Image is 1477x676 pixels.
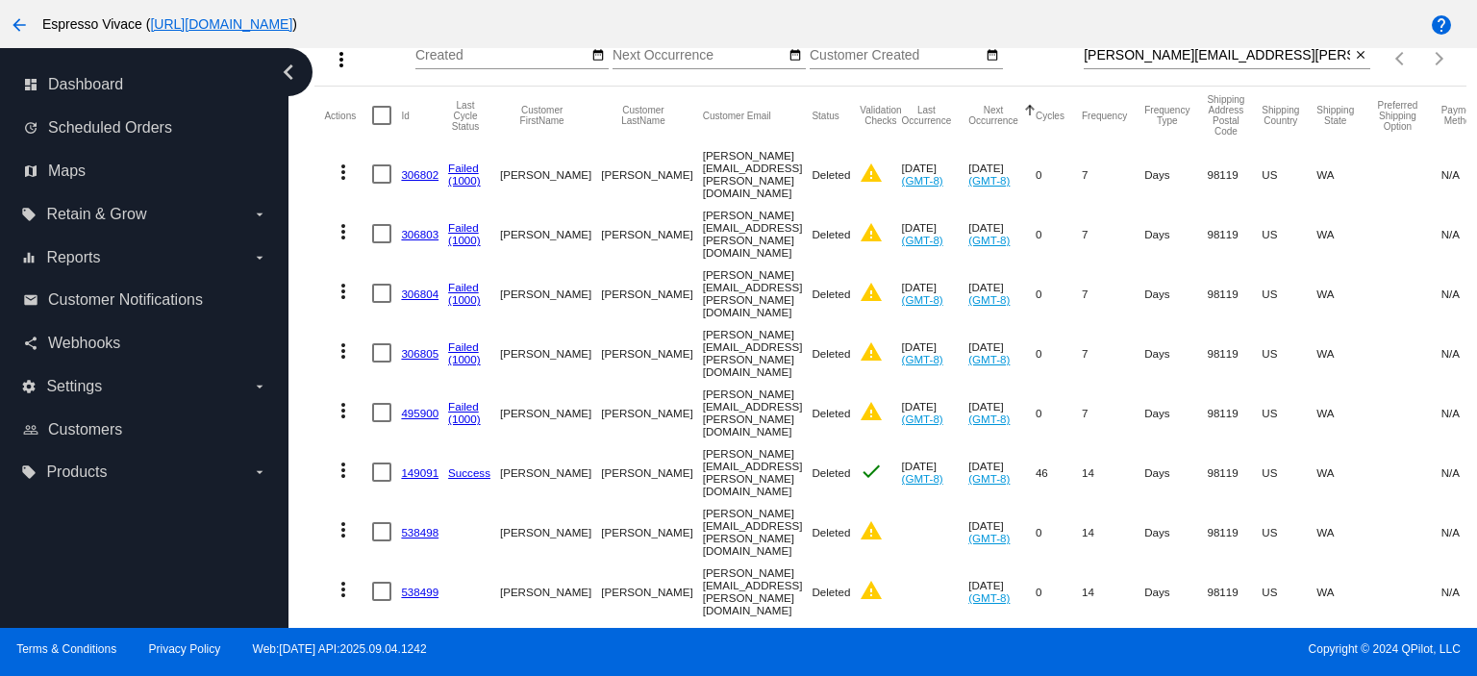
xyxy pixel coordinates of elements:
mat-icon: check [860,460,883,483]
button: Change sorting for Cycles [1036,110,1064,121]
button: Change sorting for ShippingCountry [1262,105,1299,126]
a: [URL][DOMAIN_NAME] [150,16,292,32]
input: Search [1084,48,1350,63]
a: (GMT-8) [968,234,1010,246]
a: 538498 [401,526,438,538]
mat-icon: warning [860,221,883,244]
mat-cell: 7 [1082,204,1144,263]
mat-cell: 7 [1082,144,1144,204]
a: 306805 [401,347,438,360]
mat-cell: [PERSON_NAME] [601,562,702,621]
a: (GMT-8) [968,472,1010,485]
i: arrow_drop_down [252,464,267,480]
mat-cell: WA [1316,562,1371,621]
mat-cell: 98119 [1207,502,1262,562]
a: Failed [448,162,479,174]
button: Change sorting for PreferredShippingOption [1371,100,1423,132]
mat-cell: [PERSON_NAME] [500,562,601,621]
mat-header-cell: Validation Checks [860,87,901,144]
span: Deleted [812,228,850,240]
span: Customers [48,421,122,438]
i: share [23,336,38,351]
a: people_outline Customers [23,414,267,445]
a: (GMT-8) [968,532,1010,544]
i: map [23,163,38,179]
a: update Scheduled Orders [23,113,267,143]
mat-cell: [PERSON_NAME] [500,442,601,502]
a: 149091 [401,466,438,479]
mat-icon: warning [860,340,883,363]
i: local_offer [21,207,37,222]
mat-cell: Days [1144,383,1207,442]
mat-cell: Days [1144,144,1207,204]
a: Failed [448,340,479,353]
mat-cell: US [1262,383,1316,442]
mat-cell: [PERSON_NAME][EMAIL_ADDRESS][PERSON_NAME][DOMAIN_NAME] [703,204,813,263]
button: Change sorting for CustomerLastName [601,105,685,126]
mat-cell: [DATE] [968,204,1036,263]
mat-cell: WA [1316,204,1371,263]
span: Deleted [812,466,850,479]
mat-cell: [PERSON_NAME][EMAIL_ADDRESS][PERSON_NAME][DOMAIN_NAME] [703,323,813,383]
mat-icon: more_vert [332,578,355,601]
mat-cell: US [1262,144,1316,204]
a: (GMT-8) [902,472,943,485]
mat-cell: WA [1316,502,1371,562]
span: Products [46,463,107,481]
mat-cell: 0 [1036,323,1082,383]
span: Scheduled Orders [48,119,172,137]
button: Change sorting for CustomerFirstName [500,105,584,126]
span: Espresso Vivace ( ) [42,16,297,32]
mat-cell: WA [1316,144,1371,204]
button: Previous page [1382,39,1420,78]
a: (1000) [448,234,481,246]
input: Customer Created [810,48,983,63]
mat-icon: help [1430,13,1453,37]
mat-cell: [DATE] [968,383,1036,442]
a: 306804 [401,288,438,300]
mat-cell: 7 [1082,263,1144,323]
a: (GMT-8) [968,293,1010,306]
a: Web:[DATE] API:2025.09.04.1242 [253,642,427,656]
mat-cell: US [1262,442,1316,502]
mat-cell: 0 [1036,204,1082,263]
a: (GMT-8) [968,413,1010,425]
mat-cell: 0 [1036,502,1082,562]
mat-cell: WA [1316,323,1371,383]
mat-cell: Days [1144,562,1207,621]
span: Settings [46,378,102,395]
button: Change sorting for ShippingState [1316,105,1354,126]
i: people_outline [23,422,38,438]
mat-cell: [PERSON_NAME] [500,502,601,562]
a: (GMT-8) [968,591,1010,604]
mat-icon: warning [860,281,883,304]
mat-cell: US [1262,502,1316,562]
mat-icon: more_vert [330,48,353,71]
span: Deleted [812,168,850,181]
button: Clear [1350,46,1370,66]
mat-cell: 14 [1082,502,1144,562]
mat-cell: [DATE] [902,442,969,502]
button: Change sorting for LastProcessingCycleId [448,100,483,132]
mat-cell: [DATE] [902,144,969,204]
span: Deleted [812,288,850,300]
span: Reports [46,249,100,266]
mat-icon: warning [860,579,883,602]
mat-cell: [DATE] [968,263,1036,323]
mat-cell: US [1262,204,1316,263]
mat-cell: US [1262,562,1316,621]
mat-cell: [PERSON_NAME][EMAIL_ADDRESS][PERSON_NAME][DOMAIN_NAME] [703,502,813,562]
mat-icon: date_range [986,48,999,63]
mat-cell: [PERSON_NAME] [601,383,702,442]
mat-icon: more_vert [332,339,355,363]
a: (GMT-8) [902,293,943,306]
mat-cell: [PERSON_NAME] [601,323,702,383]
mat-cell: Days [1144,204,1207,263]
mat-cell: 98119 [1207,442,1262,502]
mat-cell: 0 [1036,144,1082,204]
span: Deleted [812,347,850,360]
a: (GMT-8) [968,174,1010,187]
button: Change sorting for LastOccurrenceUtc [902,105,952,126]
button: Change sorting for ShippingPostcode [1207,94,1244,137]
button: Change sorting for Id [401,110,409,121]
